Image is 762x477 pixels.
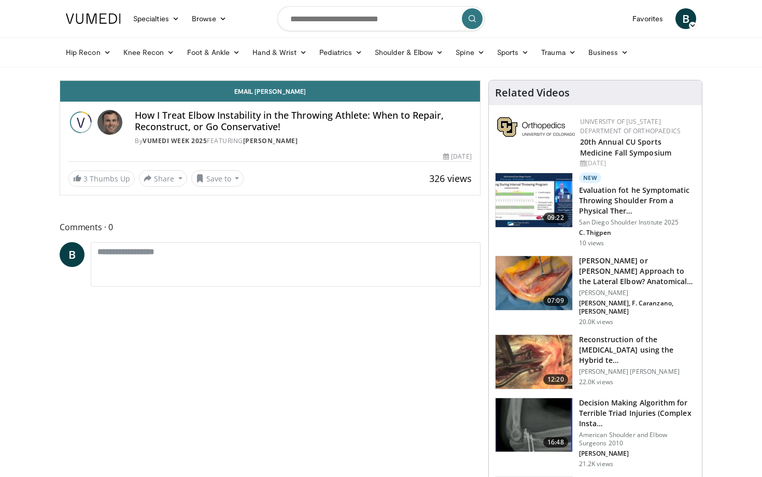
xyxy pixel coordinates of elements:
span: 16:48 [543,437,568,447]
p: 21.2K views [579,460,613,468]
img: benn_3.png.150x105_q85_crop-smart_upscale.jpg [496,335,572,389]
h3: Reconstruction of the [MEDICAL_DATA] using the Hybrid te… [579,334,696,366]
img: Avatar [97,110,122,135]
a: Email [PERSON_NAME] [60,81,480,102]
a: Pediatrics [313,42,369,63]
a: Knee Recon [117,42,181,63]
div: [DATE] [580,159,694,168]
img: d5fb476d-116e-4503-aa90-d2bb1c71af5c.150x105_q85_crop-smart_upscale.jpg [496,256,572,310]
img: 52bd361f-5ad8-4d12-917c-a6aadf70de3f.150x105_q85_crop-smart_upscale.jpg [496,173,572,227]
h4: How I Treat Elbow Instability in the Throwing Athlete: When to Repair, Reconstruct, or Go Conserv... [135,110,472,132]
a: 3 Thumbs Up [68,171,135,187]
a: University of [US_STATE] Department of Orthopaedics [580,117,681,135]
img: VuMedi Logo [66,13,121,24]
video-js: Video Player [60,80,480,81]
a: Trauma [535,42,582,63]
input: Search topics, interventions [277,6,485,31]
img: kin_1.png.150x105_q85_crop-smart_upscale.jpg [496,398,572,452]
span: Comments 0 [60,220,481,234]
a: Browse [186,8,233,29]
span: 3 [83,174,88,184]
a: B [60,242,84,267]
p: [PERSON_NAME], F. Caranzano, [PERSON_NAME] [579,299,696,316]
span: 12:20 [543,374,568,385]
h3: Decision Making Algorithm for Terrible Triad Injuries (Complex Insta… [579,398,696,429]
img: Vumedi Week 2025 [68,110,93,135]
button: Save to [191,170,244,187]
p: New [579,173,602,183]
a: Spine [449,42,490,63]
button: Share [139,170,187,187]
a: Shoulder & Elbow [369,42,449,63]
a: 16:48 Decision Making Algorithm for Terrible Triad Injuries (Complex Insta… American Shoulder and... [495,398,696,468]
p: [PERSON_NAME] [579,289,696,297]
a: Hand & Wrist [246,42,313,63]
span: 07:09 [543,296,568,306]
a: 09:22 New Evaluation fot he Symptomatic Throwing Shoulder From a Physical Ther… San Diego Shoulde... [495,173,696,247]
p: 10 views [579,239,604,247]
div: By FEATURING [135,136,472,146]
a: Business [582,42,635,63]
a: Sports [491,42,535,63]
p: C. Thigpen [579,229,696,237]
p: 22.0K views [579,378,613,386]
p: [PERSON_NAME] [579,450,696,458]
p: 20.0K views [579,318,613,326]
a: Specialties [127,8,186,29]
p: American Shoulder and Elbow Surgeons 2010 [579,431,696,447]
a: Foot & Ankle [181,42,247,63]
h3: Evaluation fot he Symptomatic Throwing Shoulder From a Physical Ther… [579,185,696,216]
a: B [675,8,696,29]
span: 09:22 [543,213,568,223]
a: Hip Recon [60,42,117,63]
p: [PERSON_NAME] [PERSON_NAME] [579,368,696,376]
div: [DATE] [443,152,471,161]
a: [PERSON_NAME] [243,136,298,145]
a: 12:20 Reconstruction of the [MEDICAL_DATA] using the Hybrid te… [PERSON_NAME] [PERSON_NAME] 22.0K... [495,334,696,389]
h4: Related Videos [495,87,570,99]
img: 355603a8-37da-49b6-856f-e00d7e9307d3.png.150x105_q85_autocrop_double_scale_upscale_version-0.2.png [497,117,575,137]
span: 326 views [429,172,472,185]
p: San Diego Shoulder Institute 2025 [579,218,696,227]
a: Vumedi Week 2025 [143,136,207,145]
a: 20th Annual CU Sports Medicine Fall Symposium [580,137,671,158]
a: 07:09 [PERSON_NAME] or [PERSON_NAME] Approach to the Lateral Elbow? Anatomical Understan… [PERSON... [495,256,696,326]
h3: [PERSON_NAME] or [PERSON_NAME] Approach to the Lateral Elbow? Anatomical Understan… [579,256,696,287]
a: Favorites [626,8,669,29]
